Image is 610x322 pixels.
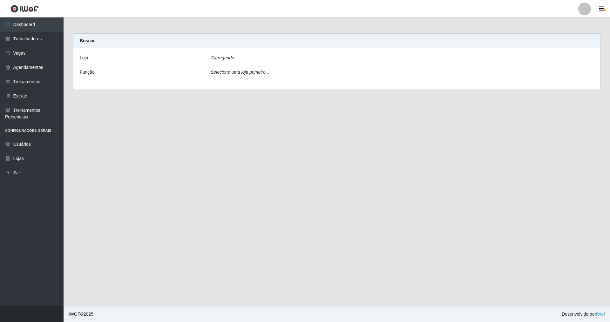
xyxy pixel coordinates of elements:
i: Carregando... [211,55,238,60]
label: Loja [80,55,88,61]
label: Função [80,69,95,76]
span: IWOF [69,312,80,317]
span: © 2025 . [69,311,95,318]
i: Selecione uma loja primeiro... [211,70,269,75]
span: Desenvolvido por [562,311,605,318]
img: CoreUI Logo [10,5,39,13]
a: iWof [596,312,605,317]
strong: Buscar [80,38,95,43]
